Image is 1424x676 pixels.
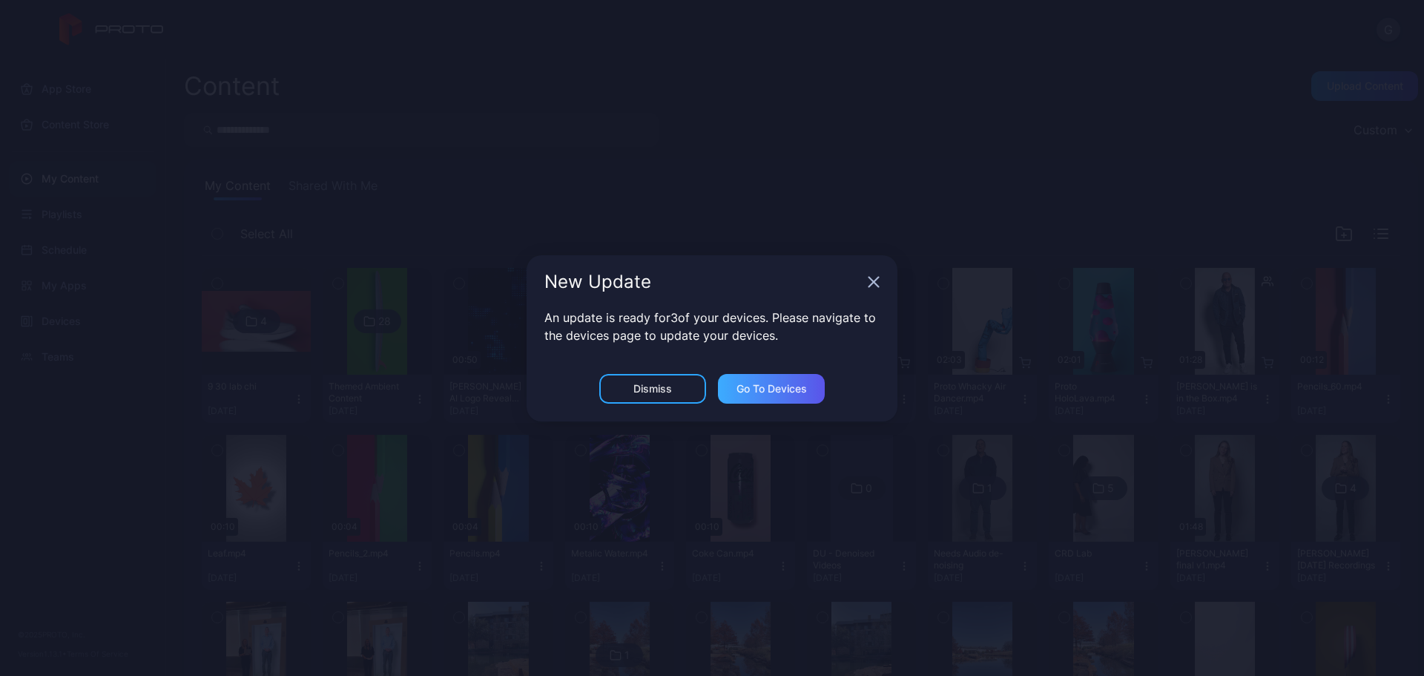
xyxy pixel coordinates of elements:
[544,309,880,344] p: An update is ready for 3 of your devices. Please navigate to the devices page to update your devi...
[633,383,672,395] div: Dismiss
[736,383,807,395] div: Go to devices
[599,374,706,404] button: Dismiss
[718,374,825,404] button: Go to devices
[544,273,862,291] div: New Update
